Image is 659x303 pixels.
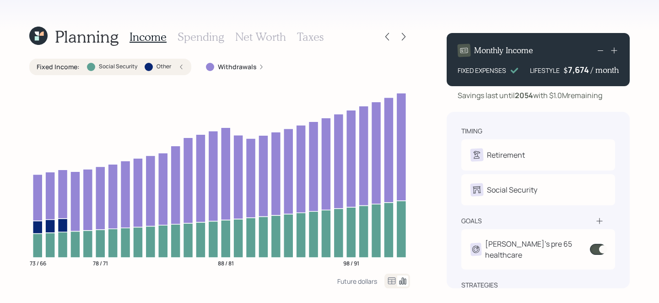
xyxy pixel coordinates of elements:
h3: Income [130,30,167,44]
h3: Taxes [297,30,324,44]
h3: Net Worth [235,30,286,44]
tspan: 98 / 91 [343,259,359,267]
div: 7,674 [568,64,591,75]
div: LIFESTYLE [530,66,560,75]
div: goals [461,216,482,226]
label: Fixed Income : [37,62,80,72]
tspan: 73 / 66 [30,259,46,267]
div: Future dollars [337,277,377,286]
div: Retirement [487,149,525,160]
label: Social Security [99,63,137,71]
h4: / month [591,65,619,75]
div: Savings last until with $1.0M remaining [458,90,602,101]
h3: Spending [178,30,224,44]
h4: Monthly Income [474,45,533,55]
label: Withdrawals [218,62,257,72]
div: timing [461,127,482,136]
label: Other [157,63,171,71]
tspan: 78 / 71 [93,259,108,267]
h1: Planning [55,27,119,46]
div: strategies [461,281,498,290]
div: [PERSON_NAME]'s pre 65 healthcare [485,238,591,260]
b: 2054 [515,90,533,100]
div: Social Security [487,184,537,195]
h4: $ [563,65,568,75]
div: FIXED EXPENSES [458,66,506,75]
tspan: 88 / 81 [218,259,234,267]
